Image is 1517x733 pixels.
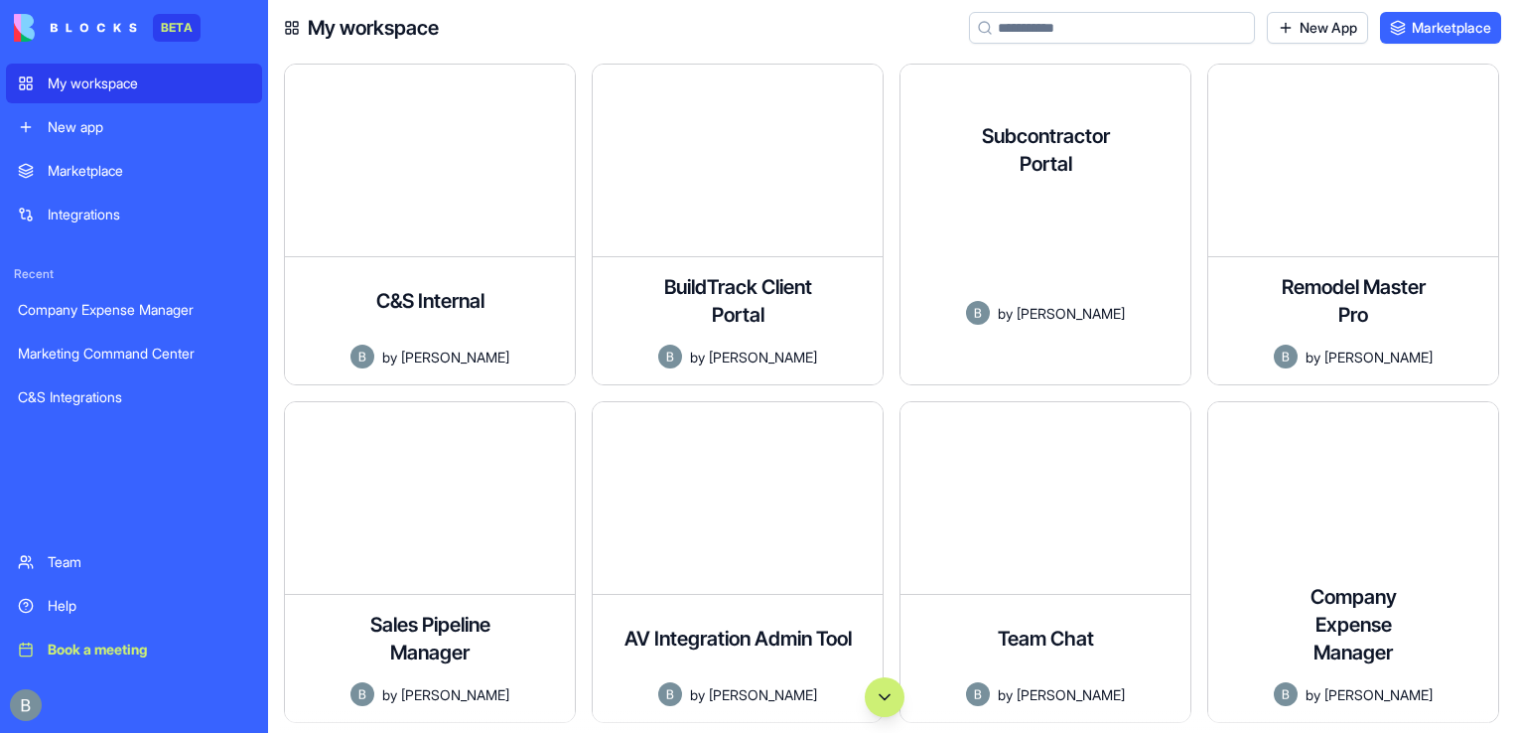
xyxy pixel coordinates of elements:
h4: BuildTrack Client Portal [658,273,817,329]
h4: Sales Pipeline Manager [350,611,509,666]
a: Subcontractor PortalAvatarby[PERSON_NAME] [899,64,1191,385]
img: Avatar [966,301,990,325]
div: Marketing Command Center [18,344,250,364]
a: Marketing Command Center [6,334,262,373]
a: Team ChatAvatarby[PERSON_NAME] [899,401,1191,723]
h4: Subcontractor Portal [966,122,1125,178]
a: BuildTrack Client PortalAvatarby[PERSON_NAME] [592,64,884,385]
span: by [998,303,1013,324]
span: [PERSON_NAME] [1324,347,1433,367]
div: Help [48,596,250,616]
a: Marketplace [6,151,262,191]
img: logo [14,14,137,42]
span: by [382,347,397,367]
span: [PERSON_NAME] [401,347,509,367]
img: Avatar [350,345,374,368]
div: Marketplace [48,161,250,181]
div: Integrations [48,205,250,224]
div: C&S Integrations [18,387,250,407]
a: Team [6,542,262,582]
h4: C&S Internal [376,287,484,315]
span: by [690,347,705,367]
h4: Team Chat [998,625,1094,653]
button: Scroll to bottom [865,677,904,717]
div: Book a meeting [48,640,250,660]
img: Avatar [658,345,682,368]
a: C&S InternalAvatarby[PERSON_NAME] [284,64,576,385]
div: My workspace [48,73,250,93]
a: Help [6,586,262,626]
a: Sales Pipeline ManagerAvatarby[PERSON_NAME] [284,401,576,723]
span: Recent [6,266,262,282]
a: New app [6,107,262,147]
span: [PERSON_NAME] [709,347,817,367]
a: Book a meeting [6,630,262,669]
img: ACg8ocIug40qN1SCXJiinWdltW7QsPxROn8ZAVDlgOtPD8eQfXIZmw=s96-c [10,689,42,721]
a: My workspace [6,64,262,103]
a: C&S Integrations [6,377,262,417]
a: Marketplace [1380,12,1501,44]
span: [PERSON_NAME] [1017,303,1125,324]
a: Company Expense Manager [6,290,262,330]
a: New App [1267,12,1368,44]
h4: AV Integration Admin Tool [624,625,852,653]
a: BETA [14,14,201,42]
a: Integrations [6,195,262,234]
a: Remodel Master ProAvatarby[PERSON_NAME] [1207,64,1499,385]
a: AV Integration Admin ToolAvatarby[PERSON_NAME] [592,401,884,723]
div: Company Expense Manager [18,300,250,320]
h4: My workspace [308,14,439,42]
a: Company Expense ManagerAvatarby[PERSON_NAME] [1207,401,1499,723]
img: Avatar [1274,345,1298,368]
div: Team [48,552,250,572]
div: BETA [153,14,201,42]
h4: Company Expense Manager [1274,583,1433,666]
h4: Remodel Master Pro [1274,273,1433,329]
span: by [1306,347,1320,367]
div: New app [48,117,250,137]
